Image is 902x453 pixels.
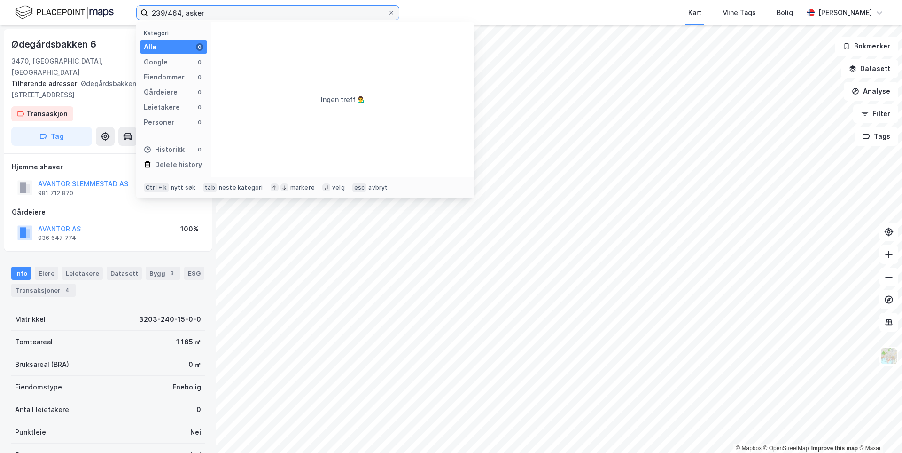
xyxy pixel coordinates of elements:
div: Leietakere [62,267,103,280]
a: Improve this map [811,445,858,452]
div: nytt søk [171,184,196,191]
div: Ødegårdsbakken 6 [11,37,98,52]
div: Nei [190,427,201,438]
div: Enebolig [172,381,201,393]
div: 3470, [GEOGRAPHIC_DATA], [GEOGRAPHIC_DATA] [11,56,163,78]
a: Mapbox [736,445,762,452]
div: 0 [196,119,203,126]
div: tab [203,183,217,192]
div: 0 [196,43,203,51]
div: 3203-240-15-0-0 [139,314,201,325]
img: logo.f888ab2527a4732fd821a326f86c7f29.svg [15,4,114,21]
div: Kart [688,7,701,18]
div: esc [352,183,367,192]
div: Info [11,267,31,280]
div: Alle [144,41,156,53]
div: Transaskjon [26,108,68,119]
div: 0 [196,73,203,81]
iframe: Chat Widget [855,408,902,453]
div: 1 165 ㎡ [176,336,201,348]
div: 0 [196,88,203,96]
div: 3 [167,269,177,278]
button: Tags [855,127,898,146]
div: 981 712 870 [38,190,73,197]
button: Tag [11,127,92,146]
div: Ingen treff 💁‍♂️ [321,94,365,105]
div: markere [290,184,315,191]
div: ESG [184,267,204,280]
div: Eiendommer [144,72,185,83]
div: 0 [196,103,203,111]
div: Datasett [107,267,142,280]
div: [PERSON_NAME] [818,7,872,18]
div: Matrikkel [15,314,46,325]
span: Tilhørende adresser: [11,79,81,87]
div: Bruksareal (BRA) [15,359,69,370]
div: Gårdeiere [12,207,204,218]
div: Hjemmelshaver [12,161,204,173]
div: Eiendomstype [15,381,62,393]
div: Delete history [155,159,202,170]
button: Datasett [841,59,898,78]
div: Kontrollprogram for chat [855,408,902,453]
div: Historikk [144,144,185,155]
div: avbryt [368,184,388,191]
div: 100% [180,223,199,235]
div: Bolig [777,7,793,18]
img: Z [880,347,898,365]
div: 4 [62,286,72,295]
div: Google [144,56,168,68]
div: Ødegårdsbakken 2, [STREET_ADDRESS] [11,78,197,101]
div: 0 ㎡ [188,359,201,370]
div: Leietakere [144,102,180,113]
div: Mine Tags [722,7,756,18]
a: OpenStreetMap [763,445,809,452]
div: Transaksjoner [11,284,76,297]
div: Punktleie [15,427,46,438]
div: 0 [196,404,201,415]
div: Eiere [35,267,58,280]
div: 936 647 774 [38,234,76,242]
div: Kategori [144,30,207,37]
div: 0 [196,58,203,66]
div: Personer [144,117,174,128]
div: 0 [196,146,203,153]
button: Bokmerker [835,37,898,56]
div: Ctrl + k [144,183,169,192]
input: Søk på adresse, matrikkel, gårdeiere, leietakere eller personer [148,6,388,20]
div: Gårdeiere [144,87,178,98]
div: Antall leietakere [15,404,69,415]
button: Analyse [844,82,898,101]
button: Filter [853,104,898,123]
div: Tomteareal [15,336,53,348]
div: neste kategori [219,184,263,191]
div: Bygg [146,267,180,280]
div: velg [332,184,345,191]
